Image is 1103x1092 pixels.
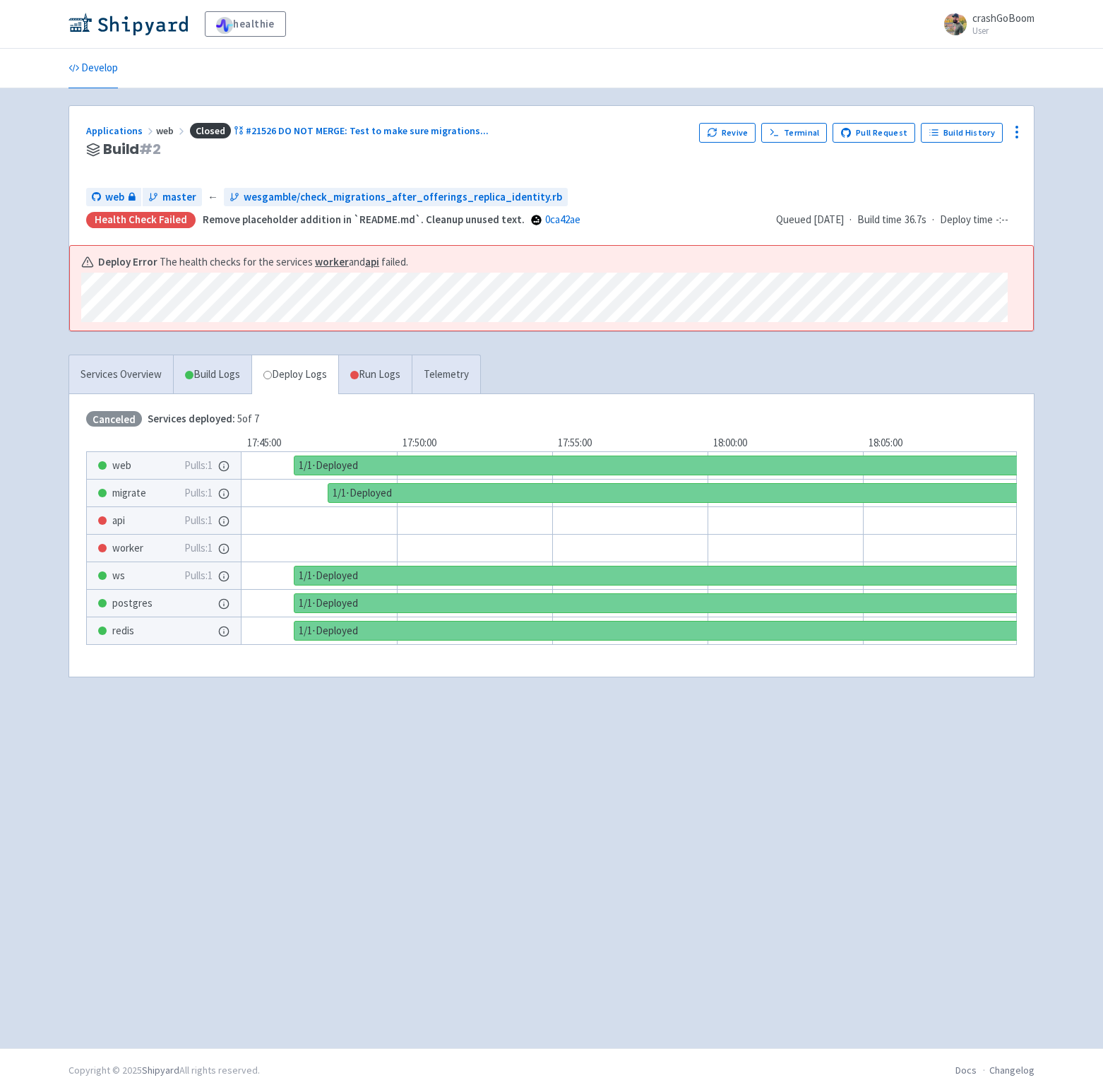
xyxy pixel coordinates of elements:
[708,435,863,451] div: 18:00:00
[244,189,562,206] span: wesgamble/check_migrations_after_offerings_replica_identity.rb
[184,540,213,557] span: Pulls: 1
[86,411,142,427] span: Canceled
[251,355,338,394] a: Deploy Logs
[156,124,187,137] span: web
[98,254,157,271] b: Deploy Error
[68,49,118,88] a: Develop
[112,623,134,639] span: redis
[833,123,915,143] a: Pull Request
[940,212,993,228] span: Deploy time
[761,123,827,143] a: Terminal
[148,411,259,427] span: 5 of 7
[190,123,231,139] span: Closed
[921,123,1003,143] a: Build History
[112,595,153,612] span: postgres
[315,255,349,268] a: worker
[112,458,131,474] span: web
[338,355,412,394] a: Run Logs
[160,254,408,271] span: The health checks for the services and failed.
[174,355,251,394] a: Build Logs
[813,213,844,226] time: [DATE]
[989,1064,1035,1076] a: Changelog
[148,412,235,425] span: Services deployed:
[86,124,156,137] a: Applications
[139,139,161,159] span: # 2
[112,540,143,557] span: worker
[86,188,141,207] a: web
[184,513,213,529] span: Pulls: 1
[103,141,161,158] span: Build
[112,568,125,584] span: ws
[112,485,146,502] span: migrate
[552,435,708,451] div: 17:55:00
[996,212,1008,228] span: -:--
[224,188,568,207] a: wesgamble/check_migrations_after_offerings_replica_identity.rb
[162,189,196,206] span: master
[208,189,218,206] span: ←
[143,188,202,207] a: master
[955,1064,977,1076] a: Docs
[246,124,489,137] span: #21526 DO NOT MERGE: Test to make sure migrations ...
[203,213,525,226] strong: Remove placeholder addition in `README.md`. Cleanup unused text.
[69,355,173,394] a: Services Overview
[365,255,379,268] a: api
[857,212,902,228] span: Build time
[905,212,926,228] span: 36.7s
[863,435,1018,451] div: 18:05:00
[205,11,286,37] a: healthie
[112,513,125,529] span: api
[86,212,196,228] div: Health check failed
[187,124,491,137] a: Closed#21526 DO NOT MERGE: Test to make sure migrations...
[105,189,124,206] span: web
[776,212,1017,228] div: · ·
[545,213,580,226] a: 0ca42ae
[68,13,188,35] img: Shipyard logo
[184,568,213,584] span: Pulls: 1
[972,11,1035,25] span: crashGoBoom
[936,13,1035,35] a: crashGoBoom User
[699,123,756,143] button: Revive
[184,485,213,502] span: Pulls: 1
[142,1064,179,1076] a: Shipyard
[68,1063,260,1078] div: Copyright © 2025 All rights reserved.
[397,435,552,451] div: 17:50:00
[242,435,397,451] div: 17:45:00
[412,355,480,394] a: Telemetry
[184,458,213,474] span: Pulls: 1
[776,213,844,226] span: Queued
[972,26,1035,35] small: User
